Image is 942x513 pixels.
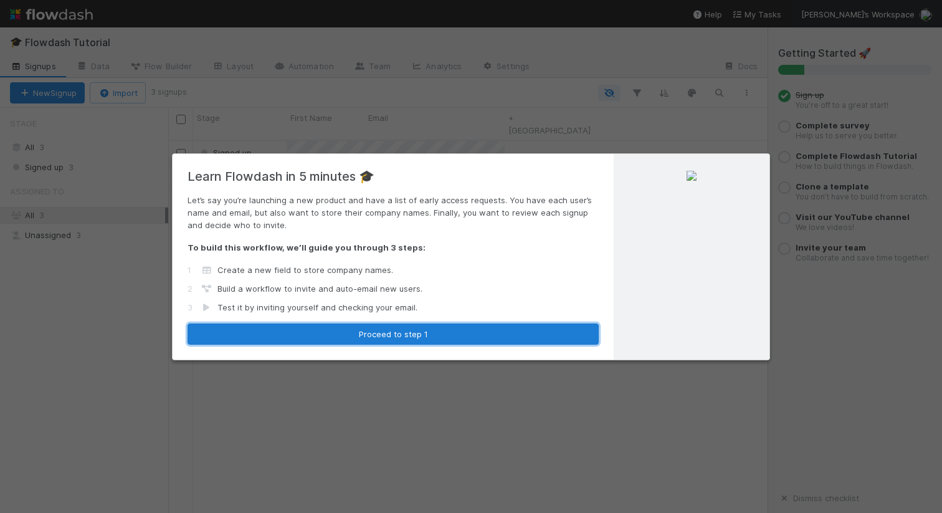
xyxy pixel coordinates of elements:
[188,282,200,295] span: 2
[188,324,599,345] button: Proceed to step 1
[188,169,599,184] h1: Learn Flowdash in 5 minutes 🎓
[188,194,599,231] p: Let’s say you’re launching a new product and have a list of early access requests. You have each ...
[217,284,422,294] span: Build a workflow to invite and auto-email new users.
[188,301,200,314] span: 3
[217,302,417,312] span: Test it by inviting yourself and checking your email.
[188,264,200,276] span: 1
[217,265,393,275] span: Create a new field to store company names.
[687,171,697,181] img: overview-8dac8341934701cbcc34.png
[188,242,426,252] strong: To build this workflow, we’ll guide you through 3 steps:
